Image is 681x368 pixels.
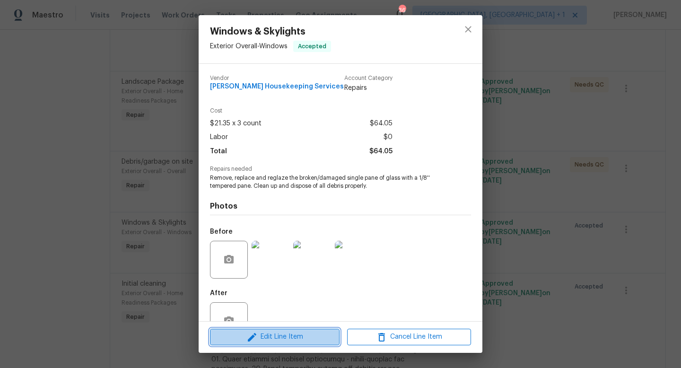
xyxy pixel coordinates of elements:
[294,42,330,51] span: Accepted
[210,202,471,211] h4: Photos
[210,145,227,158] span: Total
[344,83,393,93] span: Repairs
[384,131,393,144] span: $0
[210,43,288,50] span: Exterior Overall - Windows
[210,131,228,144] span: Labor
[344,75,393,81] span: Account Category
[210,108,393,114] span: Cost
[210,290,227,297] h5: After
[210,75,344,81] span: Vendor
[210,329,340,345] button: Edit Line Item
[399,6,405,15] div: 36
[370,117,393,131] span: $64.05
[350,331,468,343] span: Cancel Line Item
[347,329,471,345] button: Cancel Line Item
[213,331,337,343] span: Edit Line Item
[210,83,344,90] span: [PERSON_NAME] Housekeeping Services
[210,166,471,172] span: Repairs needed
[457,18,480,41] button: close
[210,26,331,37] span: Windows & Skylights
[210,228,233,235] h5: Before
[210,174,445,190] span: Remove, replace and reglaze the broken/damaged single pane of glass with a 1/8'' tempered pane. C...
[210,117,262,131] span: $21.35 x 3 count
[369,145,393,158] span: $64.05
